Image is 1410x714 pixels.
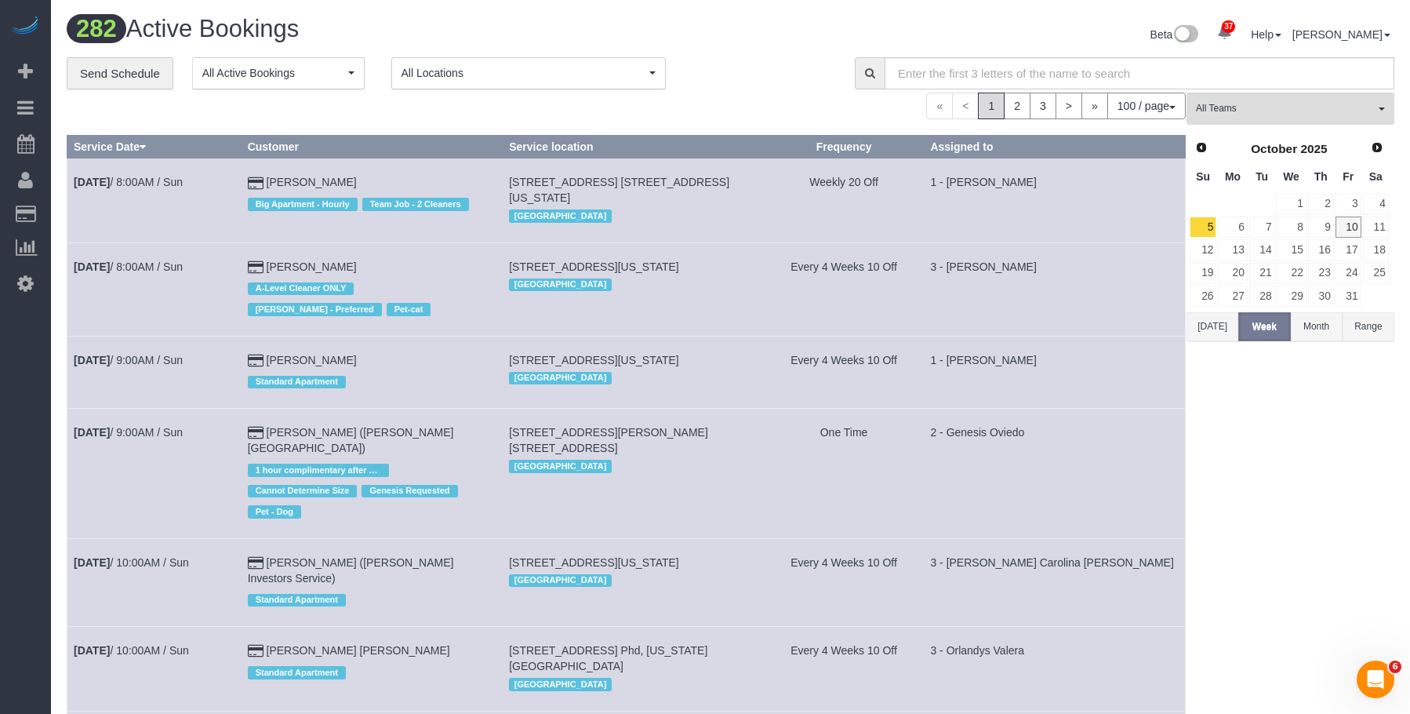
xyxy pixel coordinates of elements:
[1190,217,1216,238] a: 5
[74,644,110,657] b: [DATE]
[67,14,126,43] span: 282
[924,158,1186,242] td: Assigned to
[509,260,679,273] span: [STREET_ADDRESS][US_STATE]
[509,354,679,366] span: [STREET_ADDRESS][US_STATE]
[1366,137,1388,159] a: Next
[1249,263,1275,284] a: 21
[885,57,1394,89] input: Enter the first 3 letters of the name to search
[241,158,503,242] td: Customer
[1030,93,1056,119] a: 3
[1336,194,1361,215] a: 3
[248,646,263,657] i: Credit Card Payment
[9,16,41,38] a: Automaid Logo
[67,57,173,90] a: Send Schedule
[503,538,765,626] td: Service location
[67,409,242,538] td: Schedule date
[1363,217,1389,238] a: 11
[241,627,503,711] td: Customer
[248,558,263,569] i: Credit Card Payment
[74,260,183,273] a: [DATE]/ 8:00AM / Sun
[1209,16,1240,50] a: 37
[503,136,765,158] th: Service location
[1276,217,1306,238] a: 8
[67,16,719,42] h1: Active Bookings
[503,158,765,242] td: Service location
[924,538,1186,626] td: Assigned to
[1196,170,1210,183] span: Sunday
[362,198,469,210] span: Team Job - 2 Cleaners
[67,336,242,408] td: Schedule date
[74,426,183,439] a: [DATE]/ 9:00AM / Sun
[509,372,612,384] span: [GEOGRAPHIC_DATA]
[503,336,765,408] td: Service location
[1081,93,1108,119] a: »
[1308,263,1334,284] a: 23
[74,644,189,657] a: [DATE]/ 10:00AM / Sun
[1218,217,1247,238] a: 6
[952,93,979,119] span: <
[924,409,1186,538] td: Assigned to
[1190,263,1216,284] a: 19
[1249,286,1275,307] a: 28
[1251,28,1281,41] a: Help
[1056,93,1082,119] a: >
[1308,239,1334,260] a: 16
[1336,263,1361,284] a: 24
[1308,217,1334,238] a: 9
[509,644,707,672] span: [STREET_ADDRESS] Phd, [US_STATE][GEOGRAPHIC_DATA]
[1276,239,1306,260] a: 15
[202,65,344,81] span: All Active Bookings
[1308,194,1334,215] a: 2
[509,206,758,226] div: Location
[1371,141,1383,154] span: Next
[503,409,765,538] td: Service location
[1336,217,1361,238] a: 10
[1369,170,1383,183] span: Saturday
[267,644,450,657] a: [PERSON_NAME] [PERSON_NAME]
[764,242,924,336] td: Frequency
[1218,239,1247,260] a: 13
[509,678,612,690] span: [GEOGRAPHIC_DATA]
[509,176,729,204] span: [STREET_ADDRESS] [STREET_ADDRESS][US_STATE]
[509,209,612,222] span: [GEOGRAPHIC_DATA]
[1300,142,1327,155] span: 2025
[1363,263,1389,284] a: 25
[74,426,110,439] b: [DATE]
[248,505,301,518] span: Pet - Dog
[241,242,503,336] td: Customer
[1314,170,1328,183] span: Thursday
[509,574,612,587] span: [GEOGRAPHIC_DATA]
[391,57,666,89] button: All Locations
[67,538,242,626] td: Schedule date
[1389,661,1401,673] span: 6
[764,158,924,242] td: Frequency
[248,198,358,210] span: Big Apartment - Hourly
[67,242,242,336] td: Schedule date
[74,176,110,188] b: [DATE]
[248,594,346,607] span: Standard Apartment
[248,464,389,476] span: 1 hour complimentary after 05/16 service
[1172,25,1198,46] img: New interface
[764,538,924,626] td: Frequency
[248,262,263,273] i: Credit Card Payment
[509,674,758,694] div: Location
[67,158,242,242] td: Schedule date
[764,336,924,408] td: Frequency
[509,570,758,591] div: Location
[248,355,263,366] i: Credit Card Payment
[509,556,679,569] span: [STREET_ADDRESS][US_STATE]
[241,538,503,626] td: Customer
[1187,312,1238,341] button: [DATE]
[248,426,454,454] a: [PERSON_NAME] ([PERSON_NAME][GEOGRAPHIC_DATA])
[509,275,758,295] div: Location
[509,368,758,388] div: Location
[1107,93,1186,119] button: 100 / page
[926,93,953,119] span: «
[267,260,357,273] a: [PERSON_NAME]
[1343,170,1354,183] span: Friday
[1256,170,1268,183] span: Tuesday
[1187,93,1394,125] button: All Teams
[1190,286,1216,307] a: 26
[1249,239,1275,260] a: 14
